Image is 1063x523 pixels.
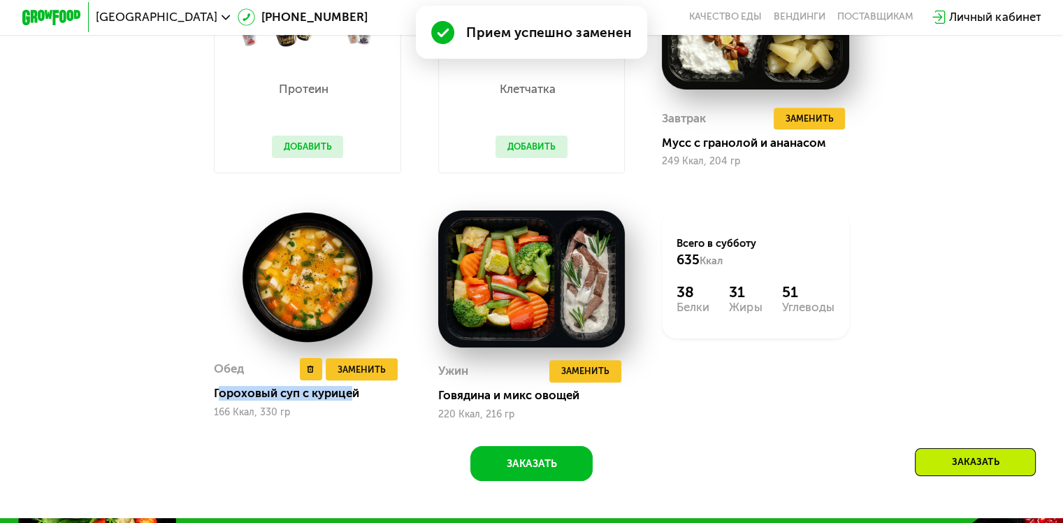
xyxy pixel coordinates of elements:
div: Заказать [915,448,1036,476]
div: Завтрак [662,108,706,130]
button: Добавить [496,136,567,158]
span: Заменить [338,362,386,377]
div: 38 [677,283,709,301]
span: Ккал [700,255,723,267]
a: [PHONE_NUMBER] [238,8,368,26]
p: Протеин [272,83,337,95]
p: Клетчатка [496,83,561,95]
span: [GEOGRAPHIC_DATA] [96,11,217,23]
span: Заменить [785,111,833,126]
div: поставщикам [837,11,913,23]
button: Заменить [326,358,398,380]
div: Мусс с гранолой и ананасом [662,136,860,150]
div: 51 [782,283,834,301]
div: Прием успешно заменен [466,24,632,41]
img: Success [431,21,455,45]
div: 31 [729,283,762,301]
div: Обед [214,358,244,380]
span: Заменить [561,364,609,378]
div: 166 Ккал, 330 гр [214,407,401,418]
a: Вендинги [774,11,825,23]
div: Жиры [729,301,762,313]
div: 220 Ккал, 216 гр [438,409,625,420]
div: Белки [677,301,709,313]
div: Говядина и микс овощей [438,388,637,403]
button: Добавить [272,136,344,158]
div: Гороховый суп с курицей [214,386,412,401]
div: 249 Ккал, 204 гр [662,156,849,167]
div: Всего в субботу [677,236,834,268]
a: Качество еды [689,11,762,23]
div: Ужин [438,360,468,382]
button: Заменить [549,360,621,382]
button: Заказать [470,446,593,482]
span: 635 [677,252,700,268]
div: Личный кабинет [949,8,1041,26]
div: Углеводы [782,301,834,313]
button: Заменить [774,108,846,130]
